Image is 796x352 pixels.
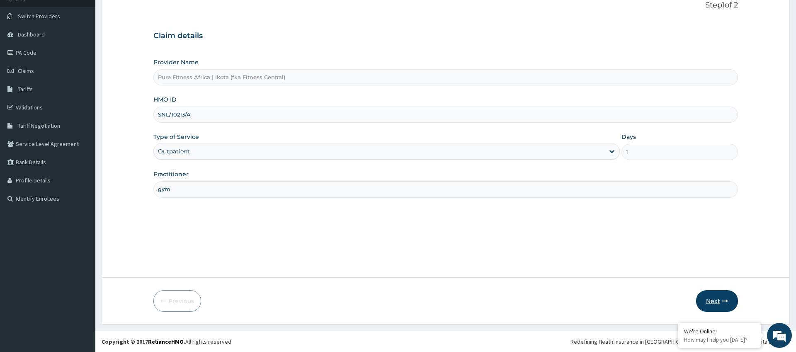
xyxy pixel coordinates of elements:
[136,4,156,24] div: Minimize live chat window
[153,1,738,10] p: Step 1 of 2
[621,133,636,141] label: Days
[153,181,738,197] input: Enter Name
[148,338,184,345] a: RelianceHMO
[153,133,199,141] label: Type of Service
[153,170,189,178] label: Practitioner
[153,58,199,66] label: Provider Name
[18,67,34,75] span: Claims
[153,95,177,104] label: HMO ID
[18,85,33,93] span: Tariffs
[102,338,185,345] strong: Copyright © 2017 .
[18,122,60,129] span: Tariff Negotiation
[684,328,755,335] div: We're Online!
[48,104,114,188] span: We're online!
[18,31,45,38] span: Dashboard
[570,337,790,346] div: Redefining Heath Insurance in [GEOGRAPHIC_DATA] using Telemedicine and Data Science!
[153,32,738,41] h3: Claim details
[15,41,34,62] img: d_794563401_company_1708531726252_794563401
[95,331,796,352] footer: All rights reserved.
[153,107,738,123] input: Enter HMO ID
[4,226,158,255] textarea: Type your message and hit 'Enter'
[684,336,755,343] p: How may I help you today?
[43,46,139,57] div: Chat with us now
[696,290,738,312] button: Next
[18,12,60,20] span: Switch Providers
[153,290,201,312] button: Previous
